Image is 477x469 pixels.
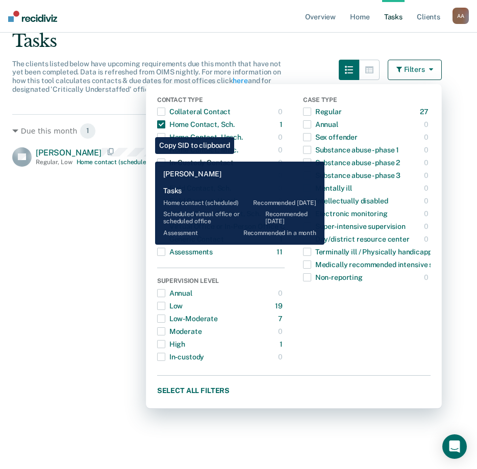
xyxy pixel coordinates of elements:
div: 0 [278,323,285,340]
div: 0 [278,154,285,171]
span: 1 [80,123,96,139]
button: Filters [388,60,442,80]
span: The clients listed below have upcoming requirements due this month that have not yet been complet... [12,60,281,93]
div: 0 [278,205,285,222]
div: Non-reporting [303,269,363,285]
div: Substance abuse - phase 2 [303,154,400,171]
div: 0 [278,180,285,196]
div: 19 [275,298,285,314]
div: 0 [278,167,285,184]
div: Home Contact, Sch. [157,116,235,133]
div: Low-Moderate [157,310,218,327]
div: Intellectually disabled [303,193,388,209]
div: Terminally ill / Physically handicapped [303,244,440,260]
div: Home Contact, Misc. [157,142,238,158]
div: Regular , Low [36,159,72,166]
div: 0 [424,154,431,171]
div: Super-intensive supervision [303,218,406,234]
div: 1 [280,336,285,352]
div: 27 [420,103,431,120]
div: Virtual Office or In-Person Office Contact [157,218,307,234]
div: Case Type [303,96,431,106]
div: Moderate [157,323,202,340]
div: Virtual Office Contact, Sch. [157,205,261,222]
div: 1 [280,116,285,133]
div: Assessments [157,244,213,260]
div: Electronic monitoring [303,205,388,222]
div: Home Contact, Unsch. [157,129,243,145]
div: 0 [424,129,431,145]
span: [PERSON_NAME] [36,148,102,158]
div: Field Contact, Unsch. [157,193,239,209]
div: 0 [424,116,431,133]
a: here [233,76,247,85]
div: Open Intercom Messenger [442,434,467,459]
div: Contact Type [157,96,285,106]
div: In-custody [157,349,205,365]
div: 0 [278,349,285,365]
div: 0 [424,205,431,222]
div: 0 [278,285,285,301]
div: 0 [278,193,285,209]
div: Sex offender [303,129,358,145]
div: A A [453,8,469,24]
div: 0 [424,231,431,247]
div: In-Custody Contact [157,154,234,171]
div: Day/district resource center [303,231,410,247]
div: High [157,336,185,352]
div: 7 [278,310,285,327]
div: 0 [424,218,431,234]
div: 0 [424,193,431,209]
div: 0 [278,129,285,145]
div: 0 [278,103,285,120]
div: Due this month 1 [12,123,442,139]
div: 0 [424,167,431,184]
button: Select all filters [157,384,431,397]
div: Medically recommended intensive supervision [303,256,467,273]
div: Substance abuse - phase 1 [303,142,399,158]
div: 0 [424,269,431,285]
img: Recidiviz [8,11,57,22]
div: 0 [278,142,285,158]
div: 11 [277,244,285,260]
div: Annual [303,116,338,133]
div: Mentally ill [303,180,352,196]
div: Collateral Contact [157,103,231,120]
button: AA [453,8,469,24]
div: Substance abuse - phase 3 [303,167,401,184]
div: 0 [424,142,431,158]
div: Field Contact, Sch. [157,180,231,196]
div: Home contact (scheduled) recommended [DATE] [77,159,215,166]
div: Annual [157,285,192,301]
div: Tasks [12,31,465,51]
div: Regular [303,103,342,120]
div: 1 [280,231,285,247]
div: Office Contact [157,167,219,184]
div: Low [157,298,183,314]
div: Generic Contact [157,231,224,247]
div: Supervision Level [157,277,285,286]
div: 0 [424,180,431,196]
